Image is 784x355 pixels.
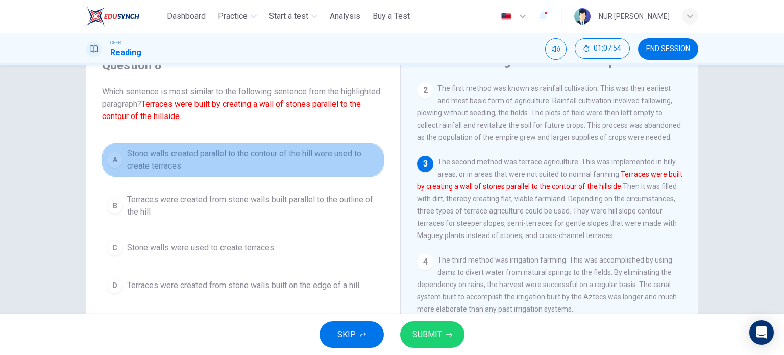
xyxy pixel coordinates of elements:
[646,45,690,53] span: END SESSION
[107,240,123,256] div: C
[417,254,433,270] div: 4
[102,273,384,298] button: DTerraces were created from stone walls built on the edge of a hill
[369,7,414,26] button: Buy a Test
[102,143,384,177] button: AStone walls created parallel to the contour of the hill were used to create terraces
[102,189,384,223] button: BTerraces were created from stone walls built parallel to the outline of the hill
[127,242,274,254] span: Stone walls were used to create terraces
[214,7,261,26] button: Practice
[86,6,139,27] img: ELTC logo
[320,321,384,348] button: SKIP
[107,152,123,168] div: A
[102,99,361,121] font: Terraces were built by creating a wall of stones parallel to the contour of the hillside.
[373,10,410,22] span: Buy a Test
[599,10,670,22] div: NUR [PERSON_NAME]
[163,7,210,26] button: Dashboard
[417,156,433,172] div: 3
[265,7,322,26] button: Start a test
[269,10,308,22] span: Start a test
[167,10,206,22] span: Dashboard
[417,84,681,141] span: The first method was known as rainfall cultivation. This was their earliest and most basic form o...
[110,39,121,46] span: CEFR
[107,198,123,214] div: B
[417,158,682,240] span: The second method was terrace agriculture. This was implemented in hilly areas, or in areas that ...
[417,256,677,313] span: The third method was irrigation farming. This was accomplished by using dams to divert water from...
[337,327,356,342] span: SKIP
[574,8,591,25] img: Profile picture
[102,57,384,74] h4: Question 8
[594,44,621,53] span: 01:07:54
[127,194,379,218] span: Terraces were created from stone walls built parallel to the outline of the hill
[545,38,567,60] div: Mute
[218,10,248,22] span: Practice
[749,320,774,345] div: Open Intercom Messenger
[326,7,364,26] button: Analysis
[575,38,630,59] button: 01:07:54
[86,6,163,27] a: ELTC logo
[102,235,384,261] button: CStone walls were used to create terraces
[110,46,141,59] h1: Reading
[575,38,630,60] div: Hide
[127,279,359,292] span: Terraces were created from stone walls built on the edge of a hill
[330,10,360,22] span: Analysis
[102,86,384,123] span: Which sentence is most similar to the following sentence from the highlighted paragraph?
[127,148,379,172] span: Stone walls created parallel to the contour of the hill were used to create terraces
[400,321,464,348] button: SUBMIT
[417,82,433,99] div: 2
[500,13,512,20] img: en
[412,327,442,342] span: SUBMIT
[638,38,698,60] button: END SESSION
[107,277,123,294] div: D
